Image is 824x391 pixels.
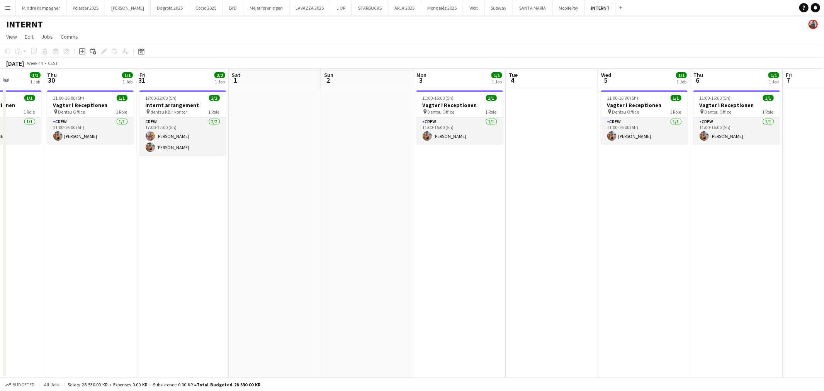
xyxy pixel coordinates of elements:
span: 11:00-16:00 (5h) [53,95,85,101]
span: 1/1 [671,95,681,101]
h3: Vagter i Receptionen [693,102,780,109]
app-card-role: Crew1/111:00-16:00 (5h)[PERSON_NAME] [416,117,503,144]
a: View [3,32,20,42]
button: Polestar 2025 [66,0,105,15]
button: MobilePay [552,0,585,15]
div: 1 Job [122,79,133,85]
app-job-card: 11:00-16:00 (5h)1/1Vagter i Receptionen Dentsu Office1 RoleCrew1/111:00-16:00 (5h)[PERSON_NAME] [416,90,503,144]
button: L'OR [330,0,352,15]
span: Dentsu Office [705,109,732,115]
button: INTERNT [585,0,616,15]
span: 1 Role [24,109,35,115]
button: Budgeted [4,381,36,389]
button: Mejeriforeningen [243,0,289,15]
div: 1 Job [215,79,225,85]
a: Jobs [38,32,56,42]
span: Thu [47,71,57,78]
app-job-card: 11:00-16:00 (5h)1/1Vagter i Receptionen Dentsu Office1 RoleCrew1/111:00-16:00 (5h)[PERSON_NAME] [601,90,688,144]
span: Comms [61,33,78,40]
h3: Internt arrangement [139,102,226,109]
app-card-role: Crew1/111:00-16:00 (5h)[PERSON_NAME] [47,117,134,144]
span: 2/2 [214,72,225,78]
span: 1 Role [486,109,497,115]
div: [DATE] [6,59,24,67]
button: SANTA MARIA [513,0,552,15]
span: 7 [785,76,792,85]
span: Dentsu Office [612,109,639,115]
span: 1 Role [209,109,220,115]
h3: Vagter i Receptionen [601,102,688,109]
span: Edit [25,33,34,40]
span: All jobs [42,382,61,388]
a: Edit [22,32,37,42]
span: 2/2 [209,95,220,101]
span: Fri [786,71,792,78]
span: 1 Role [670,109,681,115]
span: 2 [323,76,333,85]
span: Jobs [41,33,53,40]
button: [PERSON_NAME] [105,0,151,15]
span: 1 Role [763,109,774,115]
span: 31 [138,76,146,85]
app-card-role: Crew2/217:00-22:00 (5h)[PERSON_NAME][PERSON_NAME] [139,117,226,155]
app-user-avatar: Mia Tidemann [809,20,818,29]
button: Mondeléz 2025 [421,0,463,15]
span: Fri [139,71,146,78]
button: BYD [223,0,243,15]
h3: Vagter i Receptionen [416,102,503,109]
app-job-card: 11:00-16:00 (5h)1/1Vagter i Receptionen Dentsu Office1 RoleCrew1/111:00-16:00 (5h)[PERSON_NAME] [693,90,780,144]
div: Salary 28 530.00 KR + Expenses 0.00 KR + Subsistence 0.00 KR = [68,382,260,388]
span: 1/1 [122,72,133,78]
span: 1 [231,76,240,85]
span: 1/1 [117,95,127,101]
div: 1 Job [492,79,502,85]
span: Wed [601,71,611,78]
h1: INTERNT [6,19,43,30]
div: 1 Job [676,79,686,85]
span: 30 [46,76,57,85]
span: 6 [692,76,703,85]
span: View [6,33,17,40]
button: Dagrofa 2025 [151,0,189,15]
div: 1 Job [769,79,779,85]
span: 11:00-16:00 (5h) [607,95,639,101]
h3: Vagter i Receptionen [47,102,134,109]
button: Cocio 2025 [189,0,223,15]
button: Wolt [463,0,484,15]
div: 1 Job [30,79,40,85]
div: CEST [48,60,58,66]
div: 17:00-22:00 (5h)2/2Internt arrangement dentsu KBH kontor1 RoleCrew2/217:00-22:00 (5h)[PERSON_NAME... [139,90,226,155]
span: 17:00-22:00 (5h) [146,95,177,101]
span: 1/1 [486,95,497,101]
span: 1/1 [676,72,687,78]
span: 1/1 [491,72,502,78]
button: Mindre kampagner [16,0,66,15]
app-card-role: Crew1/111:00-16:00 (5h)[PERSON_NAME] [601,117,688,144]
span: Thu [693,71,703,78]
div: 11:00-16:00 (5h)1/1Vagter i Receptionen Dentsu Office1 RoleCrew1/111:00-16:00 (5h)[PERSON_NAME] [47,90,134,144]
span: Sat [232,71,240,78]
button: ARLA 2025 [388,0,421,15]
span: 11:00-16:00 (5h) [700,95,731,101]
button: LAVAZZA 2025 [289,0,330,15]
span: 1 Role [116,109,127,115]
span: 11:00-16:00 (5h) [423,95,454,101]
app-card-role: Crew1/111:00-16:00 (5h)[PERSON_NAME] [693,117,780,144]
span: 3 [415,76,426,85]
a: Comms [58,32,81,42]
span: Total Budgeted 28 530.00 KR [197,382,260,388]
span: Mon [416,71,426,78]
span: 1/1 [30,72,41,78]
span: Tue [509,71,518,78]
button: STARBUCKS [352,0,388,15]
span: 1/1 [763,95,774,101]
span: Dentsu Office [58,109,85,115]
span: 5 [600,76,611,85]
span: 1/1 [24,95,35,101]
button: Subway [484,0,513,15]
span: Week 44 [25,60,45,66]
span: 4 [508,76,518,85]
